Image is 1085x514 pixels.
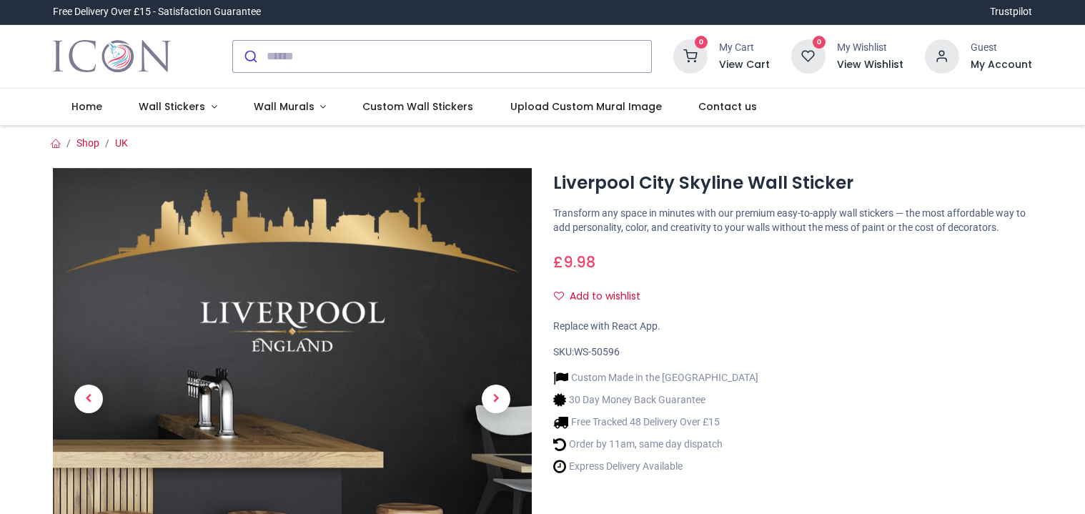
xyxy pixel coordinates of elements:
[553,370,758,385] li: Custom Made in the [GEOGRAPHIC_DATA]
[53,36,171,76] a: Logo of Icon Wall Stickers
[553,459,758,474] li: Express Delivery Available
[553,207,1032,234] p: Transform any space in minutes with our premium easy-to-apply wall stickers — the most affordable...
[791,49,826,61] a: 0
[837,58,903,72] a: View Wishlist
[837,41,903,55] div: My Wishlist
[115,137,128,149] a: UK
[482,385,510,413] span: Next
[233,41,267,72] button: Submit
[673,49,708,61] a: 0
[554,291,564,301] i: Add to wishlist
[553,285,653,309] button: Add to wishlistAdd to wishlist
[553,345,1032,360] div: SKU:
[553,415,758,430] li: Free Tracked 48 Delivery Over £15
[74,385,103,413] span: Previous
[76,137,99,149] a: Shop
[971,41,1032,55] div: Guest
[990,5,1032,19] a: Trustpilot
[71,99,102,114] span: Home
[574,346,620,357] span: WS-50596
[139,99,205,114] span: Wall Stickers
[971,58,1032,72] a: My Account
[719,58,770,72] a: View Cart
[120,89,235,126] a: Wall Stickers
[53,5,261,19] div: Free Delivery Over £15 - Satisfaction Guarantee
[719,41,770,55] div: My Cart
[813,36,826,49] sup: 0
[698,99,757,114] span: Contact us
[235,89,345,126] a: Wall Murals
[362,99,473,114] span: Custom Wall Stickers
[563,252,595,272] span: 9.98
[553,392,758,407] li: 30 Day Money Back Guarantee
[53,36,171,76] img: Icon Wall Stickers
[510,99,662,114] span: Upload Custom Mural Image
[254,99,314,114] span: Wall Murals
[553,252,595,272] span: £
[553,171,1032,195] h1: Liverpool City Skyline Wall Sticker
[695,36,708,49] sup: 0
[553,437,758,452] li: Order by 11am, same day dispatch
[553,320,1032,334] div: Replace with React App.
